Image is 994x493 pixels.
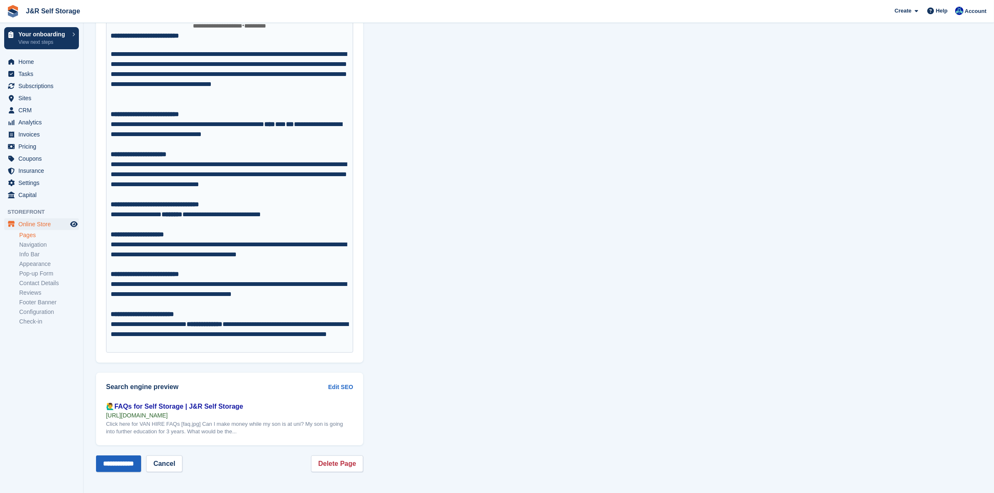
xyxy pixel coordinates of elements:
a: Pages [19,231,79,239]
span: Settings [18,177,68,189]
span: Home [18,56,68,68]
span: Sites [18,92,68,104]
a: Delete Page [311,455,363,472]
a: Your onboarding View next steps [4,27,79,49]
span: Capital [18,189,68,201]
a: Appearance [19,260,79,268]
span: Coupons [18,153,68,164]
a: menu [4,218,79,230]
span: Pricing [18,141,68,152]
div: Click here for VAN HIRE FAQs [faq.jpg] Can I make money while my son is at uni? My son is going i... [106,420,353,435]
a: menu [4,68,79,80]
a: Check-in [19,318,79,326]
span: Invoices [18,129,68,140]
a: J&R Self Storage [23,4,83,18]
a: menu [4,129,79,140]
a: Cancel [146,455,182,472]
div: 🙋‍♂️FAQs for Self Storage | J&R Self Storage [106,402,353,412]
img: stora-icon-8386f47178a22dfd0bd8f6a31ec36ba5ce8667c1dd55bd0f319d3a0aa187defe.svg [7,5,19,18]
span: Account [965,7,986,15]
a: Footer Banner [19,298,79,306]
a: Info Bar [19,250,79,258]
span: CRM [18,104,68,116]
a: menu [4,104,79,116]
span: Tasks [18,68,68,80]
span: Insurance [18,165,68,177]
span: Create [895,7,911,15]
a: Configuration [19,308,79,316]
a: menu [4,141,79,152]
a: Edit SEO [328,383,353,392]
div: [URL][DOMAIN_NAME] [106,412,353,419]
a: menu [4,153,79,164]
img: Steve Revell [955,7,964,15]
a: menu [4,189,79,201]
span: Online Store [18,218,68,230]
a: Preview store [69,219,79,229]
a: menu [4,56,79,68]
h2: Search engine preview [106,383,328,391]
span: Help [936,7,948,15]
a: menu [4,92,79,104]
span: Storefront [8,208,83,216]
a: Navigation [19,241,79,249]
span: Analytics [18,116,68,128]
a: menu [4,177,79,189]
p: View next steps [18,38,68,46]
a: menu [4,165,79,177]
p: Your onboarding [18,31,68,37]
span: Subscriptions [18,80,68,92]
a: Contact Details [19,279,79,287]
a: menu [4,116,79,128]
a: menu [4,80,79,92]
a: Pop-up Form [19,270,79,278]
a: Reviews [19,289,79,297]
